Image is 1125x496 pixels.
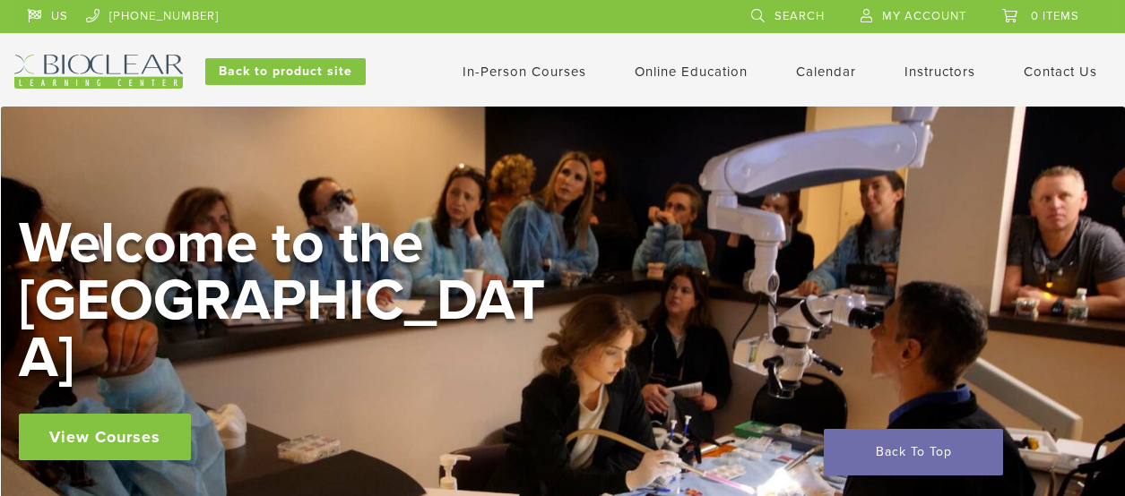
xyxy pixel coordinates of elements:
span: My Account [882,9,966,23]
h2: Welcome to the [GEOGRAPHIC_DATA] [19,215,557,387]
a: Online Education [635,64,748,80]
a: In-Person Courses [463,64,586,80]
a: Back To Top [824,429,1003,475]
a: Back to product site [205,58,366,85]
a: View Courses [19,414,191,460]
a: Instructors [904,64,975,80]
a: Contact Us [1024,64,1097,80]
span: 0 items [1031,9,1079,23]
span: Search [775,9,825,23]
a: Calendar [796,64,856,80]
img: Bioclear [14,55,183,89]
